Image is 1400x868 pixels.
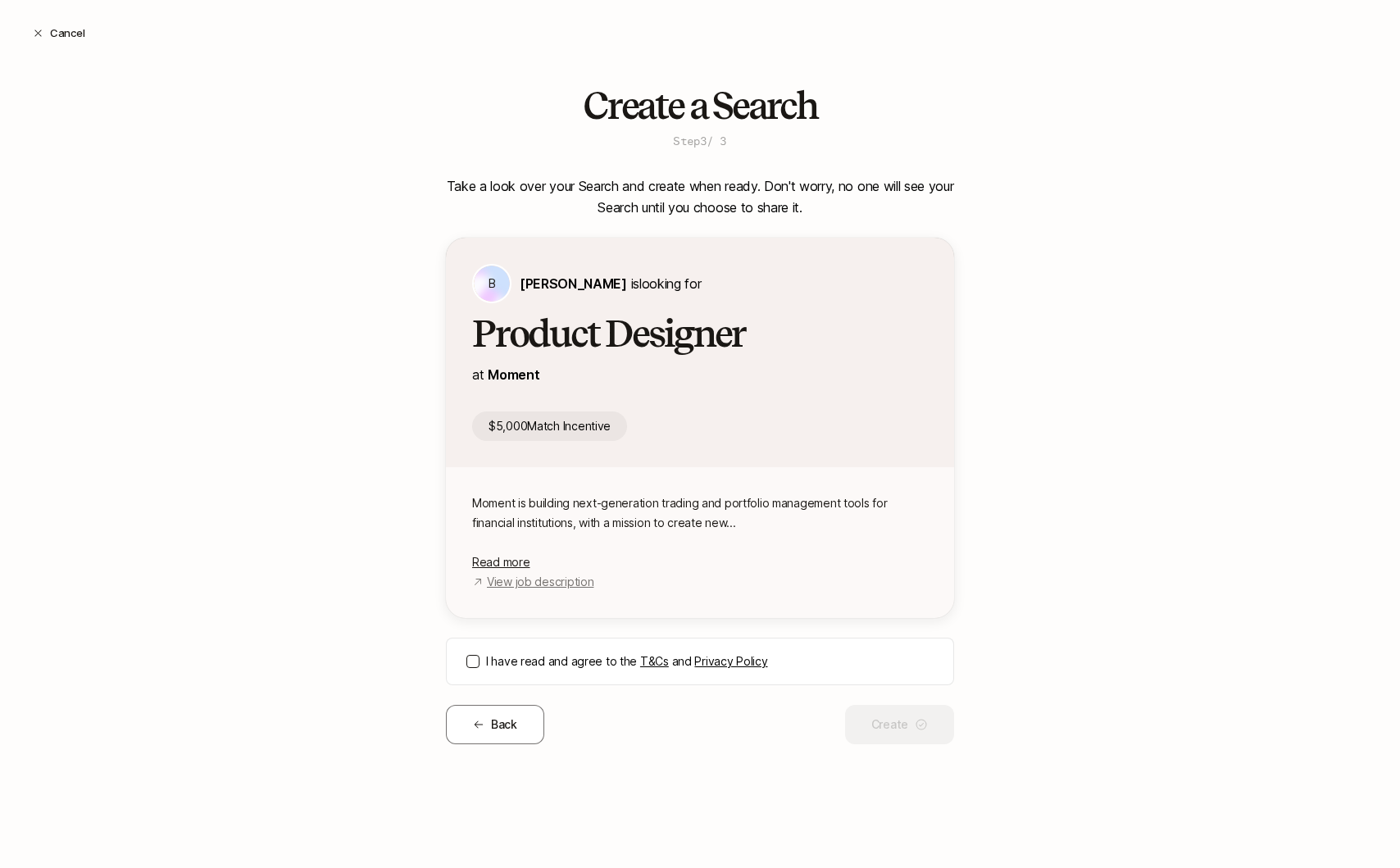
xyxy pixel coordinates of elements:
button: Cancel [20,18,98,48]
button: Back [446,705,544,744]
a: Moment [488,366,539,383]
a: Privacy Policy [694,654,767,668]
p: $5,000 Match Incentive [472,411,627,441]
p: Step 3 / 3 [673,133,726,149]
p: is looking for [520,273,701,294]
label: I have read and agree to the and [486,652,934,671]
p: Take a look over your Search and create when ready. Don't worry, no one will see your Search unti... [446,175,954,218]
span: at [472,366,484,383]
a: View job description [472,572,928,592]
p: Moment is building next-generation trading and portfolio management tools for financial instituti... [472,493,928,533]
span: Read more [472,555,530,569]
h2: Create a Search [583,85,817,126]
p: B [489,274,496,293]
h2: Product Designer [472,313,928,354]
a: [PERSON_NAME] [520,275,627,292]
a: T&Cs [640,654,669,668]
